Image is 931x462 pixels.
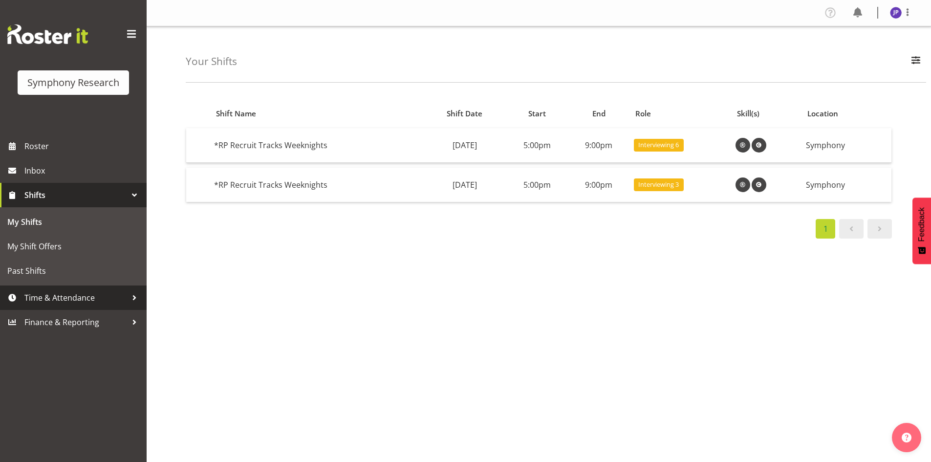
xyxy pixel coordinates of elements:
[568,168,630,202] td: 9:00pm
[7,24,88,44] img: Rosterit website logo
[186,56,237,67] h4: Your Shifts
[24,188,127,202] span: Shifts
[638,140,679,150] span: Interviewing 6
[568,128,630,163] td: 9:00pm
[424,128,506,163] td: [DATE]
[216,108,256,119] span: Shift Name
[7,264,139,278] span: Past Shifts
[447,108,482,119] span: Shift Date
[917,207,926,242] span: Feedback
[424,168,506,202] td: [DATE]
[890,7,902,19] img: judith-partridge11888.jpg
[2,210,144,234] a: My Shifts
[906,51,926,72] button: Filter Employees
[506,168,568,202] td: 5:00pm
[912,198,931,264] button: Feedback - Show survey
[506,128,568,163] td: 5:00pm
[802,168,891,202] td: Symphony
[592,108,606,119] span: End
[802,128,891,163] td: Symphony
[902,433,911,442] img: help-xxl-2.png
[24,163,142,178] span: Inbox
[210,128,423,163] td: *RP Recruit Tracks Weeknights
[2,234,144,259] a: My Shift Offers
[2,259,144,283] a: Past Shifts
[24,315,127,330] span: Finance & Reporting
[210,168,423,202] td: *RP Recruit Tracks Weeknights
[638,180,679,189] span: Interviewing 3
[24,290,127,305] span: Time & Attendance
[528,108,546,119] span: Start
[737,108,759,119] span: Skill(s)
[7,215,139,229] span: My Shifts
[27,75,119,90] div: Symphony Research
[24,139,142,154] span: Roster
[807,108,838,119] span: Location
[7,239,139,254] span: My Shift Offers
[635,108,651,119] span: Role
